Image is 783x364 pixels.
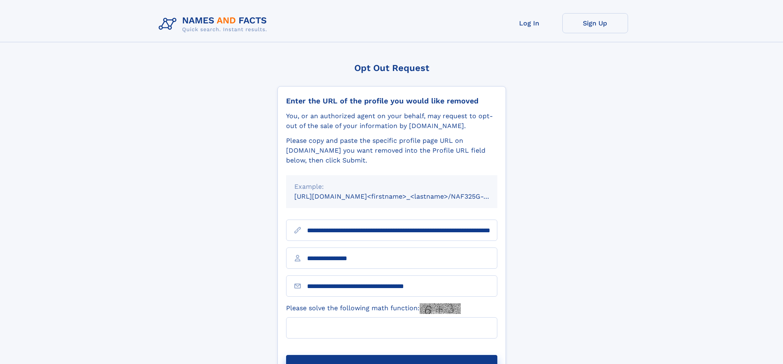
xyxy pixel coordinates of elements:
[294,182,489,192] div: Example:
[277,63,506,73] div: Opt Out Request
[155,13,274,35] img: Logo Names and Facts
[286,136,497,165] div: Please copy and paste the specific profile page URL on [DOMAIN_NAME] you want removed into the Pr...
[562,13,628,33] a: Sign Up
[286,111,497,131] div: You, or an authorized agent on your behalf, may request to opt-out of the sale of your informatio...
[294,192,513,200] small: [URL][DOMAIN_NAME]<firstname>_<lastname>/NAF325G-xxxxxxxx
[286,96,497,105] div: Enter the URL of the profile you would like removed
[497,13,562,33] a: Log In
[286,303,461,314] label: Please solve the following math function:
